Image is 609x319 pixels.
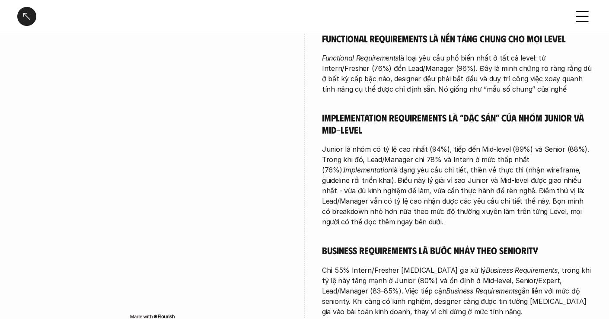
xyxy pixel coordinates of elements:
[322,112,592,135] h5: Implementation Requirements là “đặc sản” của nhóm Junior và Mid-level
[446,287,518,295] em: Business Requirements
[486,266,558,274] em: Business Requirements
[322,265,592,317] p: Chỉ 55% Intern/Fresher [MEDICAL_DATA] gia xử lý , trong khi tỷ lệ này tăng mạnh ở Junior (80%) và...
[322,54,399,62] em: Functional Requirements
[322,53,592,94] p: là loại yêu cầu phổ biến nhất ở tất cả level: từ Intern/Fresher (76%) đến Lead/Manager (96%). Đây...
[17,52,287,311] iframe: Interactive or visual content
[344,166,392,174] em: Implementation
[322,144,592,227] p: Junior là nhóm có tỷ lệ cao nhất (94%), tiếp đến Mid-level (89%) và Senior (88%). Trong khi đó, L...
[322,244,592,256] h5: Business Requirements là bước nhảy theo seniority
[322,32,592,45] h5: Functional Requirements là nền tảng chung cho mọi level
